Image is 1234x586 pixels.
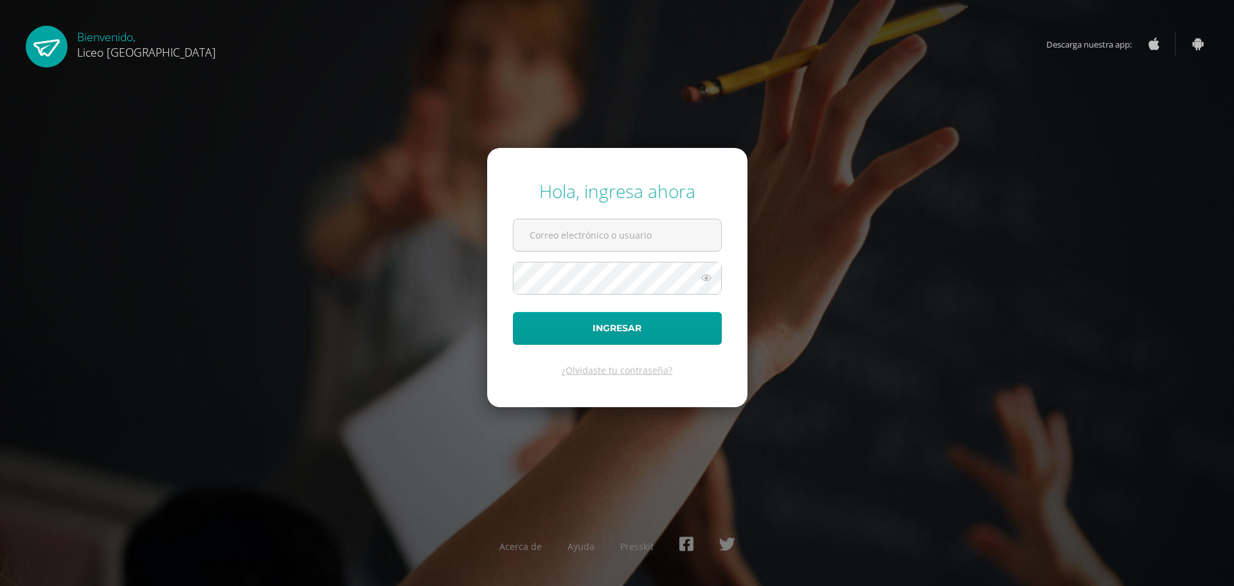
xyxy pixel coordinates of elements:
a: Presskit [620,540,654,553]
div: Bienvenido, [77,26,216,60]
button: Ingresar [513,312,722,345]
a: ¿Olvidaste tu contraseña? [562,364,672,376]
a: Acerca de [499,540,542,553]
span: Descarga nuestra app: [1046,32,1145,57]
a: Ayuda [568,540,595,553]
div: Hola, ingresa ahora [513,179,722,203]
input: Correo electrónico o usuario [514,219,721,251]
span: Liceo [GEOGRAPHIC_DATA] [77,44,216,60]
